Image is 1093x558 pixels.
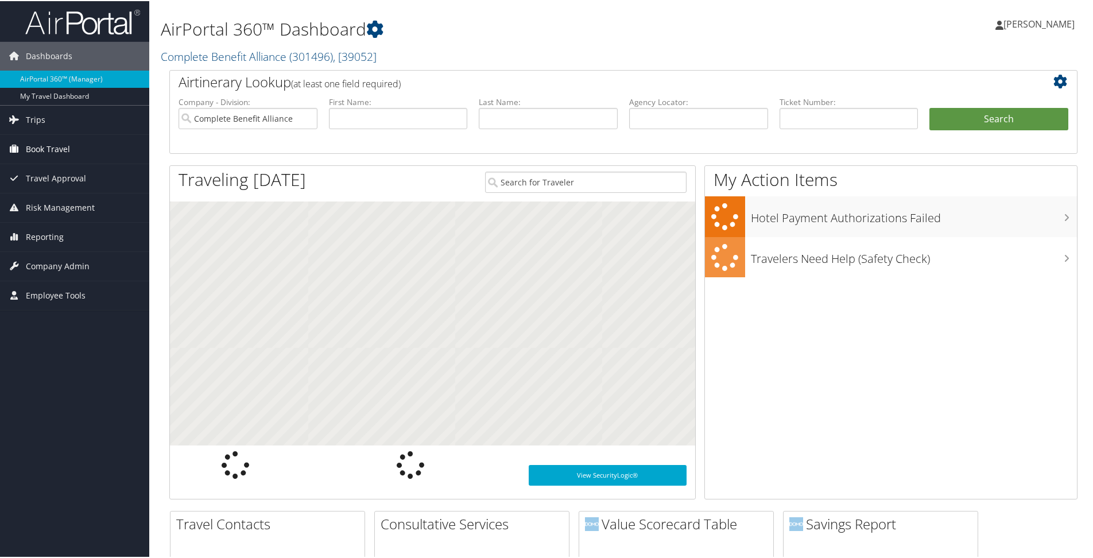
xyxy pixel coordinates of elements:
button: Search [929,107,1068,130]
label: Company - Division: [179,95,317,107]
input: Search for Traveler [485,170,687,192]
a: View SecurityLogic® [529,464,687,485]
span: Risk Management [26,192,95,221]
label: Last Name: [479,95,618,107]
h2: Savings Report [789,513,978,533]
a: Travelers Need Help (Safety Check) [705,236,1077,277]
h1: Traveling [DATE] [179,166,306,191]
span: [PERSON_NAME] [1003,17,1075,29]
span: ( 301496 ) [289,48,333,63]
img: domo-logo.png [585,516,599,530]
h2: Consultative Services [381,513,569,533]
h1: AirPortal 360™ Dashboard [161,16,778,40]
span: (at least one field required) [291,76,401,89]
h3: Hotel Payment Authorizations Failed [751,203,1077,225]
h2: Travel Contacts [176,513,365,533]
h2: Airtinerary Lookup [179,71,993,91]
img: domo-logo.png [789,516,803,530]
label: First Name: [329,95,468,107]
h2: Value Scorecard Table [585,513,773,533]
label: Agency Locator: [629,95,768,107]
span: Company Admin [26,251,90,280]
span: Dashboards [26,41,72,69]
label: Ticket Number: [780,95,918,107]
a: [PERSON_NAME] [995,6,1086,40]
a: Complete Benefit Alliance [161,48,377,63]
span: Trips [26,104,45,133]
span: Employee Tools [26,280,86,309]
h1: My Action Items [705,166,1077,191]
span: Book Travel [26,134,70,162]
span: Travel Approval [26,163,86,192]
a: Hotel Payment Authorizations Failed [705,195,1077,236]
img: airportal-logo.png [25,7,140,34]
h3: Travelers Need Help (Safety Check) [751,244,1077,266]
span: Reporting [26,222,64,250]
span: , [ 39052 ] [333,48,377,63]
